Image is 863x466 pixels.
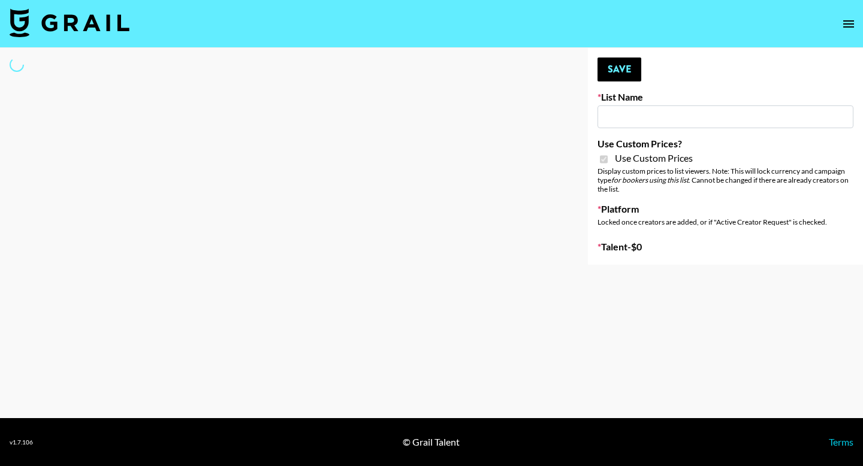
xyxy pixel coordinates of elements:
div: © Grail Talent [403,436,460,448]
button: Save [598,58,641,81]
span: Use Custom Prices [615,152,693,164]
div: v 1.7.106 [10,438,33,446]
a: Terms [829,436,853,447]
label: List Name [598,91,853,103]
div: Display custom prices to list viewers. Note: This will lock currency and campaign type . Cannot b... [598,167,853,193]
em: for bookers using this list [611,175,689,184]
button: open drawer [837,12,861,36]
label: Talent - $ 0 [598,241,853,253]
div: Locked once creators are added, or if "Active Creator Request" is checked. [598,217,853,226]
img: Grail Talent [10,8,129,37]
label: Platform [598,203,853,215]
label: Use Custom Prices? [598,138,853,150]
